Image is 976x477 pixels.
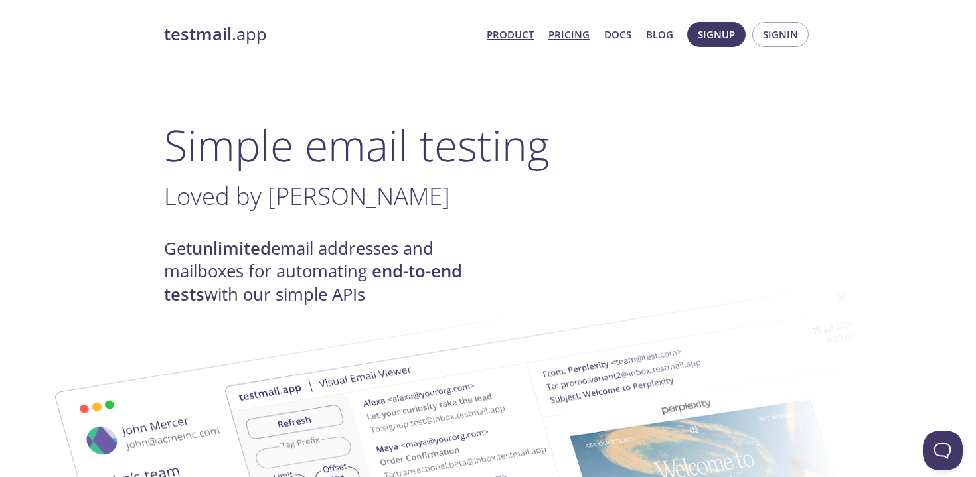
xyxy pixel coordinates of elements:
[604,26,631,43] a: Docs
[687,22,746,47] button: Signup
[646,26,673,43] a: Blog
[763,26,798,43] span: Signin
[164,179,450,212] span: Loved by [PERSON_NAME]
[698,26,735,43] span: Signup
[192,237,271,260] strong: unlimited
[923,431,963,470] iframe: Help Scout Beacon - Open
[487,26,534,43] a: Product
[752,22,809,47] button: Signin
[548,26,590,43] a: Pricing
[164,119,812,170] h1: Simple email testing
[164,23,232,46] strong: testmail
[164,259,462,305] strong: end-to-end tests
[164,238,488,306] h4: Get email addresses and mailboxes for automating with our simple APIs
[164,23,476,46] a: testmail.app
